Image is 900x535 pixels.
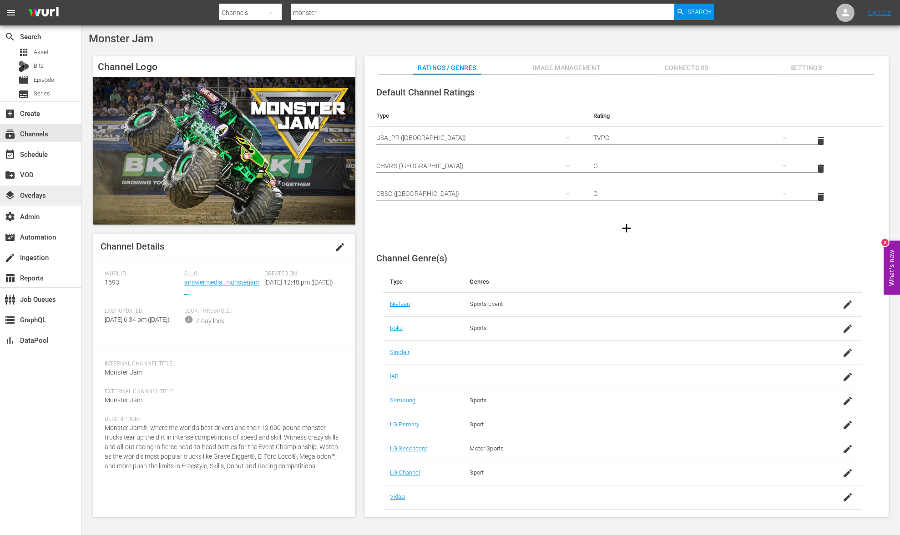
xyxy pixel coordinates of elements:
span: Monster Jam [89,32,153,45]
span: 1693 [105,279,119,286]
a: Sinclair [390,349,410,355]
span: VOD [5,170,15,180]
a: Sign Out [868,9,891,16]
span: Job Queues [5,294,15,305]
span: Admin [5,211,15,222]
span: Internal Channel Title: [105,360,339,368]
span: Monster Jam [105,369,142,376]
th: Type [383,271,462,293]
span: Channels [5,129,15,140]
div: 7-day lock [196,316,224,326]
a: Vidaa [390,493,405,500]
span: Last Updated: [105,308,180,315]
span: Wurl ID: [105,270,180,278]
div: USA_PR ([GEOGRAPHIC_DATA]) [376,125,579,150]
span: Asset [34,48,49,57]
span: menu [5,7,16,18]
span: Reports [5,273,15,284]
th: Type [369,105,586,127]
span: [DATE] 6:34 pm ([DATE]) [105,316,170,323]
button: delete [810,186,832,208]
div: CBSC ([GEOGRAPHIC_DATA]) [376,181,579,206]
span: Ratings / Genres [413,62,481,74]
span: Bits [34,61,44,70]
span: DataPool [5,335,15,346]
span: delete [815,135,826,146]
span: Channel Details [101,241,164,252]
span: [DATE] 12:48 pm ([DATE]) [264,279,333,286]
div: G [593,153,796,179]
span: Default Channel Ratings [376,87,475,98]
span: Monster Jam [105,396,142,404]
th: Genres [462,271,808,293]
a: IAB [390,373,399,380]
span: Asset [18,47,29,58]
span: edit [334,242,345,253]
div: 3 [881,239,889,246]
span: GraphQL [5,315,15,325]
span: Slug: [184,270,259,278]
span: Series [18,89,29,100]
span: Settings [772,62,840,74]
span: Lock Threshold: [184,308,259,315]
a: LG Channel [390,469,420,476]
a: Samsung [390,397,415,404]
div: G [593,181,796,206]
h4: Channel Logo [93,56,355,77]
a: Roku [390,325,403,331]
button: edit [329,236,351,258]
span: Schedule [5,149,15,160]
span: Search [5,31,15,42]
div: TVPG [593,125,796,150]
button: Open Feedback Widget [884,240,900,295]
span: Ingestion [5,252,15,263]
a: Nielsen [390,300,410,307]
img: ans4CAIJ8jUAAAAAAAAAAAAAAAAAAAAAAAAgQb4GAAAAAAAAAAAAAAAAAAAAAAAAJMjXAAAAAAAAAAAAAAAAAAAAAAAAgAT5G... [22,2,66,24]
div: Bits [18,61,29,72]
th: Rating [586,105,803,127]
span: info [184,315,193,324]
span: Episode [18,75,29,85]
a: LG Secondary [390,445,427,452]
button: Search [674,4,714,20]
span: Channel Genre(s) [376,253,447,264]
span: Created On: [264,270,339,278]
button: delete [810,130,832,152]
span: External Channel Title: [105,388,339,395]
span: Description: [105,416,339,423]
span: Series [34,89,50,98]
span: delete [815,163,826,174]
a: answermedia_monsterjam_1 [184,279,259,295]
span: Image Management [533,62,601,74]
span: Overlays [5,190,15,201]
span: Monster Jam®, where the world’s best drivers and their 12,000-pound monster trucks tear up the di... [105,424,339,470]
span: Automation [5,232,15,243]
span: delete [815,191,826,202]
div: CHVRS ([GEOGRAPHIC_DATA]) [376,153,579,179]
a: LG Primary [390,421,419,428]
span: Create [5,108,15,119]
table: simple table [369,105,884,211]
img: Monster Jam [93,77,355,225]
span: Connectors [652,62,721,74]
span: Episode [34,75,54,85]
span: Search [688,4,712,20]
button: delete [810,158,832,180]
